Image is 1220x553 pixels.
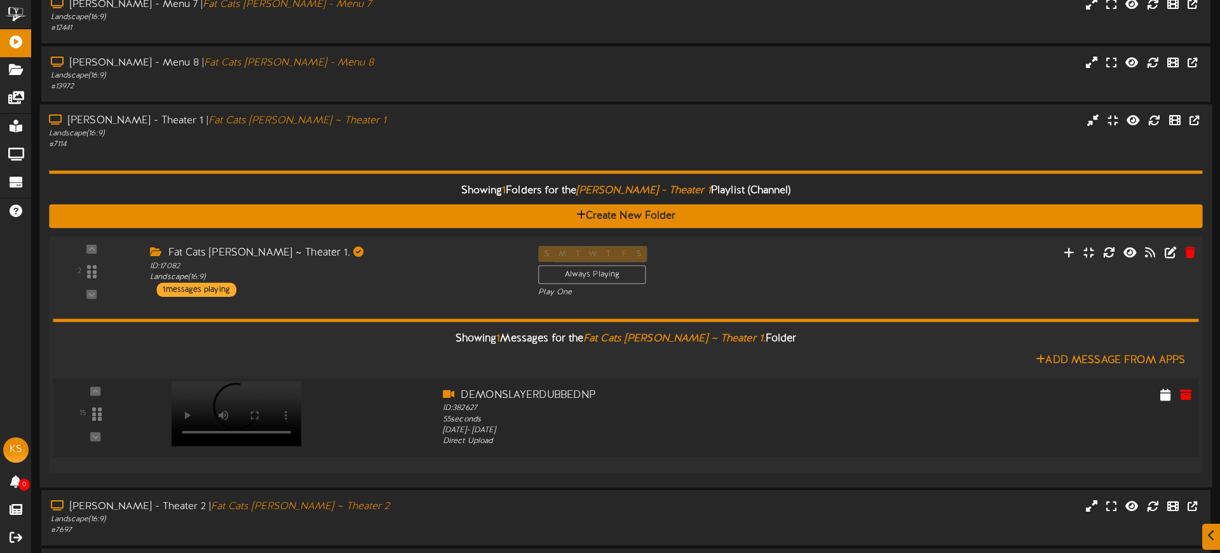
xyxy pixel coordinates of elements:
div: ID: 382627 55 seconds [443,403,905,425]
i: Fat Cats [PERSON_NAME] ~ Theater 1. [583,333,766,345]
div: Landscape ( 16:9 ) [51,71,519,81]
i: Fat Cats [PERSON_NAME] ~ Theater 1 [208,115,386,126]
button: Add Message From Apps [1032,353,1189,369]
div: ID: 17082 Landscape ( 16:9 ) [150,261,519,283]
span: 0 [18,479,30,491]
div: Direct Upload [443,436,905,447]
button: Create New Folder [49,205,1202,228]
i: [PERSON_NAME] - Theater 1 [576,185,712,196]
div: KS [3,437,29,463]
div: Always Playing [538,265,646,284]
span: 1 [502,185,506,196]
div: Fat Cats [PERSON_NAME] ~ Theater 1. [150,246,519,261]
div: [DATE] - [DATE] [443,425,905,437]
div: [PERSON_NAME] - Theater 1 | [49,114,518,128]
div: 1 messages playing [156,283,236,297]
div: Play One [538,287,810,298]
div: DEMONSLAYERDUBBEDNP [443,388,905,402]
i: Fat Cats [PERSON_NAME] - Menu 8 [204,57,374,69]
div: # 13972 [51,81,519,92]
div: Landscape ( 16:9 ) [51,514,519,525]
div: # 7697 [51,525,519,536]
div: [PERSON_NAME] - Menu 8 | [51,56,519,71]
i: Fat Cats [PERSON_NAME] ~ Theater 2 [211,501,390,512]
div: Showing Messages for the Folder [43,325,1209,353]
div: [PERSON_NAME] - Theater 2 | [51,500,519,514]
div: Showing Folders for the Playlist (Channel) [39,177,1212,205]
div: # 7114 [49,139,518,150]
div: Landscape ( 16:9 ) [49,128,518,139]
div: # 12441 [51,23,519,34]
div: Landscape ( 16:9 ) [51,12,519,23]
span: 1 [496,333,500,345]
